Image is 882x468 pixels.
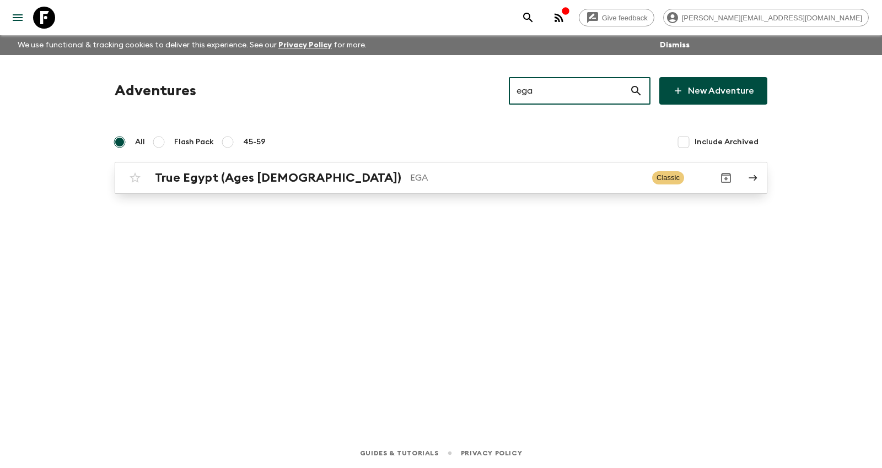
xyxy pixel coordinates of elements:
[360,447,439,459] a: Guides & Tutorials
[174,137,214,148] span: Flash Pack
[695,137,759,148] span: Include Archived
[579,9,654,26] a: Give feedback
[410,171,643,184] p: EGA
[278,41,332,49] a: Privacy Policy
[115,162,767,194] a: True Egypt (Ages [DEMOGRAPHIC_DATA])EGAClassicArchive
[155,171,401,185] h2: True Egypt (Ages [DEMOGRAPHIC_DATA])
[13,35,371,55] p: We use functional & tracking cookies to deliver this experience. See our for more.
[115,80,196,102] h1: Adventures
[596,14,654,22] span: Give feedback
[676,14,868,22] span: [PERSON_NAME][EMAIL_ADDRESS][DOMAIN_NAME]
[652,171,684,184] span: Classic
[659,77,767,105] a: New Adventure
[243,137,266,148] span: 45-59
[715,167,737,189] button: Archive
[7,7,29,29] button: menu
[517,7,539,29] button: search adventures
[135,137,145,148] span: All
[509,75,630,106] input: e.g. AR1, Argentina
[461,447,522,459] a: Privacy Policy
[657,37,692,53] button: Dismiss
[663,9,869,26] div: [PERSON_NAME][EMAIL_ADDRESS][DOMAIN_NAME]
